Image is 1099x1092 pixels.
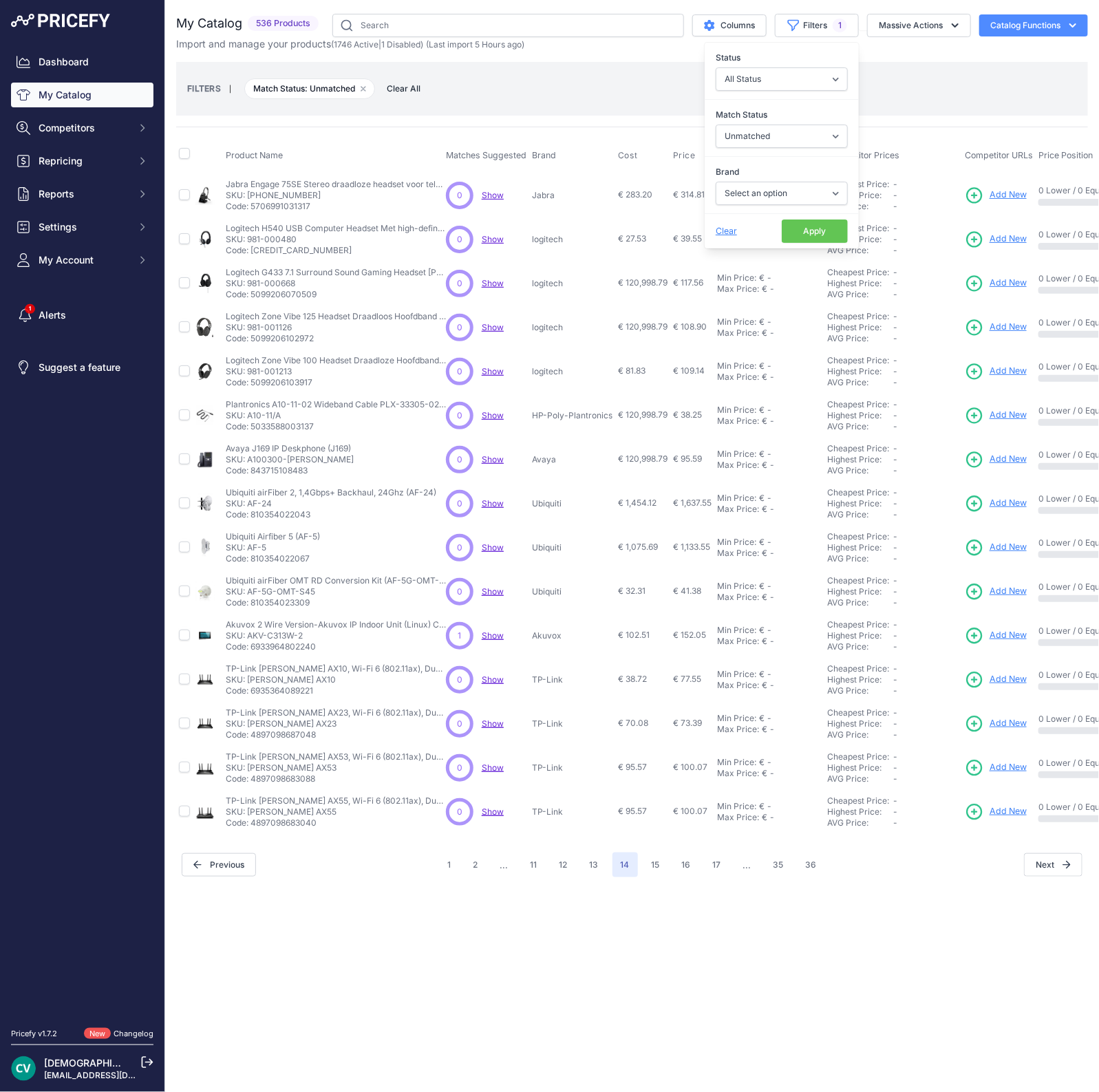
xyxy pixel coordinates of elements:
[827,454,893,465] div: Highest Price:
[440,853,460,877] button: Go to page 1
[226,542,320,553] p: SKU: AF-5
[827,311,889,321] a: Cheapest Price:
[762,372,767,383] div: €
[482,322,504,332] a: Show
[827,575,889,586] a: Cheapest Price:
[990,673,1027,686] span: Add New
[717,537,756,548] div: Min Price:
[827,150,899,160] span: Competitor Prices
[482,630,504,641] span: Show
[39,121,129,135] span: Competitors
[673,365,705,376] span: € 109.14
[482,542,504,553] span: Show
[827,443,889,453] a: Cheapest Price:
[226,289,446,300] p: Code: 5099206070509
[827,201,893,212] div: AVG Price:
[867,14,971,37] button: Massive Actions
[717,272,756,283] div: Min Price:
[226,531,320,542] p: Ubiquiti Airfiber 5 (AF-5)
[717,317,756,328] div: Min Price:
[182,853,256,877] button: Previous
[990,321,1027,334] span: Add New
[833,19,847,32] span: 1
[965,582,1027,601] a: Add New
[827,278,893,289] div: Highest Price:
[532,190,612,201] p: Jabra
[618,453,668,464] span: € 120,998.79
[618,409,668,420] span: € 120,998.79
[226,465,354,476] p: Code: 843715108483
[762,283,767,295] div: €
[11,248,153,272] button: My Account
[532,410,612,421] p: HP-Poly-Plantronics
[226,223,446,234] p: Logitech H540 USB Computer Headset Met high-definition geluid en knoppen op het oorstuk
[692,14,767,36] button: Columns
[482,190,504,200] a: Show
[765,581,771,592] div: -
[581,853,607,877] button: Go to page 13
[775,14,859,37] button: Filters1
[226,377,446,388] p: Code: 5099206103917
[759,405,765,416] div: €
[673,409,702,420] span: € 38.25
[1038,150,1093,160] span: Price Position
[893,410,897,420] span: -
[482,410,504,420] span: Show
[618,586,645,596] span: € 32.31
[782,220,848,243] button: Apply
[11,116,153,140] button: Competitors
[767,548,774,559] div: -
[765,853,792,877] button: Go to page 35
[827,190,893,201] div: Highest Price:
[522,853,546,877] button: Go to page 11
[457,321,462,334] span: 0
[482,586,504,597] a: Show
[457,586,462,598] span: 0
[673,321,707,332] span: € 108.90
[39,220,129,234] span: Settings
[965,802,1027,822] a: Add New
[893,179,897,189] span: -
[226,586,446,597] p: SKU: AF-5G-OMT-S45
[44,1070,188,1080] a: [EMAIL_ADDRESS][DOMAIN_NAME]
[532,586,612,597] p: Ubiquiti
[457,277,462,290] span: 0
[618,277,668,288] span: € 120,998.79
[893,487,897,497] span: -
[482,762,504,773] a: Show
[11,14,110,28] img: Pricefy Logo
[716,108,848,122] label: Match Status
[717,449,756,460] div: Min Price:
[114,1029,153,1038] a: Changelog
[226,201,446,212] p: Code: 5706991031317
[226,509,436,520] p: Code: 810354022043
[482,718,504,729] span: Show
[618,189,652,200] span: € 283.20
[893,542,897,553] span: -
[11,50,153,74] a: Dashboard
[334,39,378,50] a: 1746 Active
[965,150,1033,160] span: Competitor URLs
[11,50,153,1011] nav: Sidebar
[965,186,1027,205] a: Add New
[332,14,684,37] input: Search
[532,150,556,160] span: Brand
[226,454,354,465] p: SKU: A100300-[PERSON_NAME]
[482,278,504,288] a: Show
[893,531,897,542] span: -
[965,318,1027,337] a: Add New
[965,406,1027,425] a: Add New
[827,366,893,377] div: Highest Price:
[767,416,774,427] div: -
[482,806,504,817] a: Show
[990,541,1027,554] span: Add New
[893,421,897,431] span: -
[965,714,1027,734] a: Add New
[643,853,668,877] button: Go to page 15
[893,190,897,200] span: -
[759,581,765,592] div: €
[673,150,696,161] span: Price
[176,37,524,51] p: Import and manage your products
[717,548,759,559] div: Max Price:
